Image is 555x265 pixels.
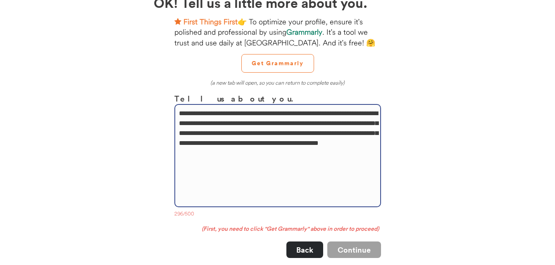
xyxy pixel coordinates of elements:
[286,241,323,258] button: Back
[241,54,314,73] button: Get Grammarly
[174,225,381,233] div: (First, you need to click "Get Grammarly" above in order to proceed)
[174,17,381,48] div: 👉 To optimize your profile, ensure it's polished and professional by using . It's a tool we trust...
[286,27,322,37] strong: Grammarly
[210,79,345,86] em: (a new tab will open, so you can return to complete easily)
[174,211,381,219] div: 296/500
[174,92,381,104] h3: Tell us about you.
[327,241,381,258] button: Continue
[183,17,238,26] strong: First Things First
